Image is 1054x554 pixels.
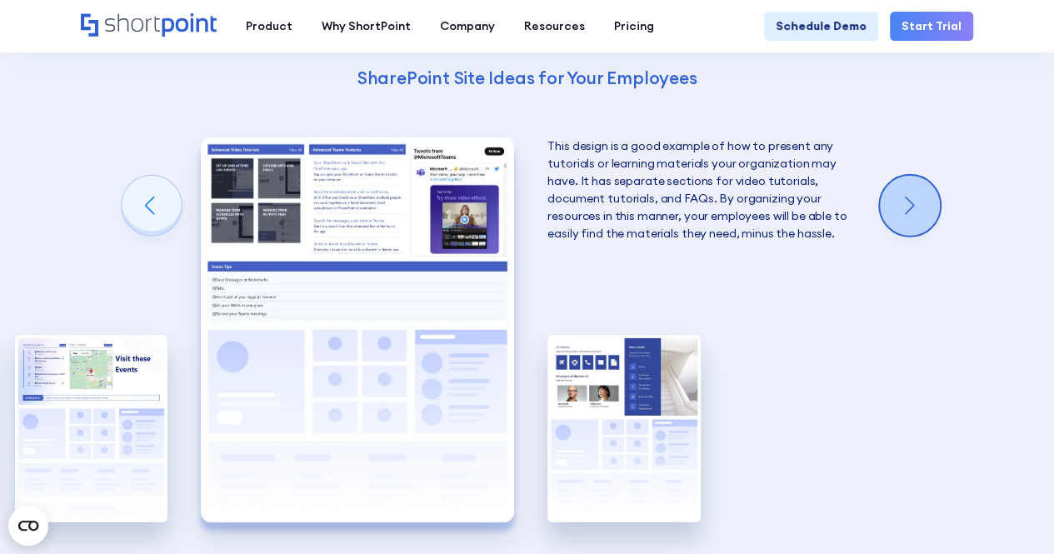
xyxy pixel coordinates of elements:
[15,335,167,522] div: 3 / 5
[307,12,425,41] a: Why ShortPoint
[425,12,509,41] a: Company
[322,17,411,35] div: Why ShortPoint
[524,17,585,35] div: Resources
[764,12,878,41] a: Schedule Demo
[81,13,217,38] a: Home
[547,335,700,522] div: 5 / 5
[15,335,167,522] img: Internal SharePoint site example for company policy
[199,67,856,89] h4: SharePoint Site Ideas for Your Employees
[547,335,700,522] img: HR SharePoint site example for documents
[880,176,940,236] div: Next slide
[599,12,668,41] a: Pricing
[231,12,307,41] a: Product
[8,506,48,546] button: Open CMP widget
[246,17,292,35] div: Product
[509,12,599,41] a: Resources
[890,12,973,41] a: Start Trial
[201,137,514,522] div: 4 / 5
[440,17,495,35] div: Company
[614,17,654,35] div: Pricing
[971,474,1054,554] iframe: Chat Widget
[201,137,514,522] img: SharePoint Communication site example for news
[547,137,861,242] p: This design is a good example of how to present any tutorials or learning materials your organiza...
[122,176,182,236] div: Previous slide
